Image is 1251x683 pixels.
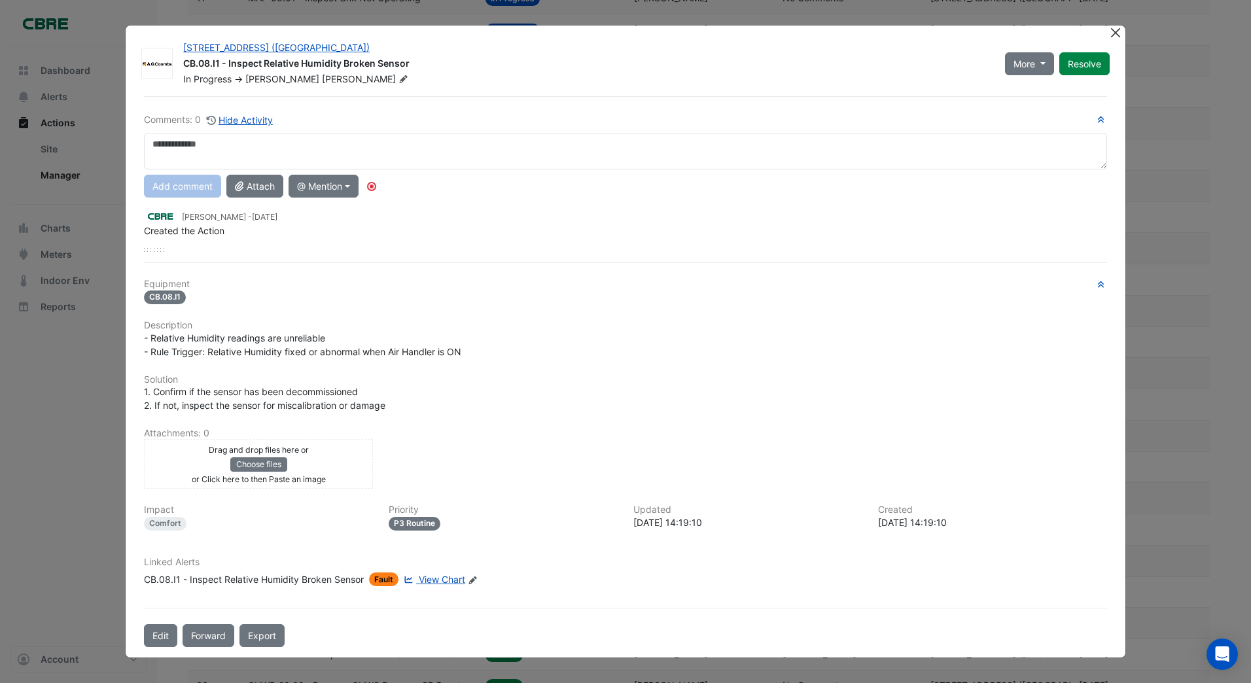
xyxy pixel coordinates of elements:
[389,504,618,516] h6: Priority
[144,557,1107,568] h6: Linked Alerts
[878,516,1107,529] div: [DATE] 14:19:10
[1109,26,1123,39] button: Close
[144,624,177,647] button: Edit
[1207,639,1238,670] div: Open Intercom Messenger
[289,175,359,198] button: @ Mention
[142,58,172,71] img: AG Coombs
[1005,52,1054,75] button: More
[144,332,461,357] span: - Relative Humidity readings are unreliable - Rule Trigger: Relative Humidity fixed or abnormal w...
[183,624,234,647] button: Forward
[144,572,364,586] div: CB.08.I1 - Inspect Relative Humidity Broken Sensor
[419,574,465,585] span: View Chart
[183,42,370,53] a: [STREET_ADDRESS] ([GEOGRAPHIC_DATA])
[144,504,373,516] h6: Impact
[182,211,277,223] small: [PERSON_NAME] -
[245,73,319,84] span: [PERSON_NAME]
[144,279,1107,290] h6: Equipment
[878,504,1107,516] h6: Created
[144,517,186,531] div: Comfort
[192,474,326,484] small: or Click here to then Paste an image
[230,457,287,472] button: Choose files
[144,209,177,223] img: CBRE Charter Hall
[183,73,232,84] span: In Progress
[206,113,273,128] button: Hide Activity
[389,517,440,531] div: P3 Routine
[144,113,273,128] div: Comments: 0
[239,624,285,647] a: Export
[633,516,862,529] div: [DATE] 14:19:10
[366,181,378,192] div: Tooltip anchor
[209,445,309,455] small: Drag and drop files here or
[401,572,465,586] a: View Chart
[633,504,862,516] h6: Updated
[144,320,1107,331] h6: Description
[144,225,224,236] span: Created the Action
[144,290,186,304] span: CB.08.I1
[183,57,989,73] div: CB.08.I1 - Inspect Relative Humidity Broken Sensor
[144,386,385,411] span: 1. Confirm if the sensor has been decommissioned 2. If not, inspect the sensor for miscalibration...
[322,73,411,86] span: [PERSON_NAME]
[144,428,1107,439] h6: Attachments: 0
[234,73,243,84] span: ->
[1013,57,1035,71] span: More
[226,175,283,198] button: Attach
[369,572,398,586] span: Fault
[252,212,277,222] span: 2025-09-23 14:19:10
[1059,52,1110,75] button: Resolve
[468,575,478,585] fa-icon: Edit Linked Alerts
[144,374,1107,385] h6: Solution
